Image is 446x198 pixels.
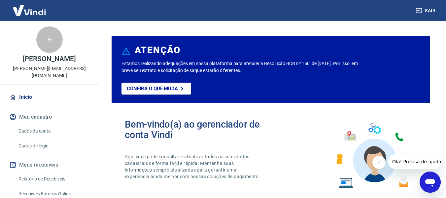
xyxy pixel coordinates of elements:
a: Confira o que muda [121,83,191,95]
p: Estamos realizando adequações em nossa plataforma para atender a Resolução BCB nº 150, de [DATE].... [121,60,360,74]
button: Meu cadastro [8,110,91,124]
iframe: Mensagem da empresa [388,154,441,169]
p: Aqui você pode consultar e atualizar todos os seus dados cadastrais de forma fácil e rápida. Mant... [125,153,261,180]
div: H [36,26,63,53]
iframe: Fechar mensagem [372,156,386,169]
button: Sair [414,5,438,17]
a: Dados de login [16,139,91,153]
a: Dados da conta [16,124,91,138]
a: Relatório de Recebíveis [16,172,91,186]
img: Vindi [8,0,51,20]
p: [PERSON_NAME][EMAIL_ADDRESS][DOMAIN_NAME] [5,65,93,79]
h2: Bem-vindo(a) ao gerenciador de conta Vindi [125,119,271,140]
p: [PERSON_NAME] [23,56,76,62]
span: Olá! Precisa de ajuda? [4,5,55,10]
button: Meus recebíveis [8,158,91,172]
p: Confira o que muda [127,86,178,92]
img: Imagem de um avatar masculino com diversos icones exemplificando as funcionalidades do gerenciado... [330,119,417,192]
h6: ATENÇÃO [135,47,181,54]
a: Início [8,90,91,104]
iframe: Botão para abrir a janela de mensagens [420,172,441,193]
